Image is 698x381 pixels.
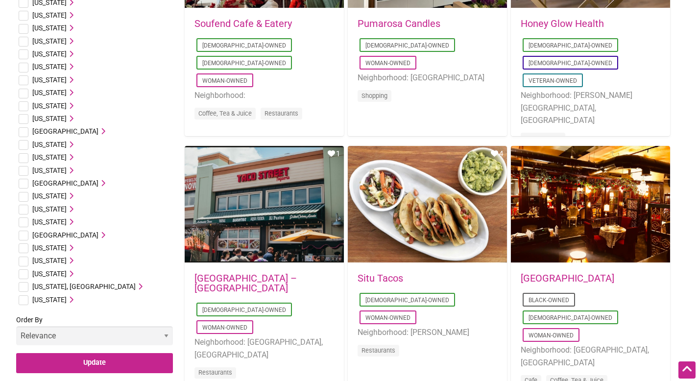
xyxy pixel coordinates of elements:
[32,167,67,174] span: [US_STATE]
[32,153,67,161] span: [US_STATE]
[32,115,67,122] span: [US_STATE]
[678,361,696,379] div: Scroll Back to Top
[202,307,286,313] a: [DEMOGRAPHIC_DATA]-Owned
[361,92,387,99] a: Shopping
[32,127,98,135] span: [GEOGRAPHIC_DATA]
[16,353,173,373] input: Update
[32,50,67,58] span: [US_STATE]
[32,63,67,71] span: [US_STATE]
[265,110,298,117] a: Restaurants
[529,77,577,84] a: Veteran-Owned
[202,324,247,331] a: Woman-Owned
[32,179,98,187] span: [GEOGRAPHIC_DATA]
[202,42,286,49] a: [DEMOGRAPHIC_DATA]-Owned
[32,270,67,278] span: [US_STATE]
[16,314,173,353] label: Order By
[32,296,67,304] span: [US_STATE]
[529,297,569,304] a: Black-Owned
[358,71,497,84] li: Neighborhood: [GEOGRAPHIC_DATA]
[358,326,497,339] li: Neighborhood: [PERSON_NAME]
[521,18,604,29] a: Honey Glow Health
[529,332,574,339] a: Woman-Owned
[202,77,247,84] a: Woman-Owned
[521,272,614,284] a: [GEOGRAPHIC_DATA]
[32,11,67,19] span: [US_STATE]
[525,135,561,142] a: Beauty & Spa
[521,344,660,369] li: Neighborhood: [GEOGRAPHIC_DATA], [GEOGRAPHIC_DATA]
[365,60,410,67] a: Woman-Owned
[365,42,449,49] a: [DEMOGRAPHIC_DATA]-Owned
[32,37,67,45] span: [US_STATE]
[32,257,67,264] span: [US_STATE]
[32,24,67,32] span: [US_STATE]
[16,326,173,345] select: Order By
[365,314,410,321] a: Woman-Owned
[32,141,67,148] span: [US_STATE]
[32,102,67,110] span: [US_STATE]
[202,60,286,67] a: [DEMOGRAPHIC_DATA]-Owned
[32,244,67,252] span: [US_STATE]
[521,89,660,127] li: Neighborhood: [PERSON_NAME][GEOGRAPHIC_DATA], [GEOGRAPHIC_DATA]
[32,283,136,290] span: [US_STATE], [GEOGRAPHIC_DATA]
[529,60,612,67] a: [DEMOGRAPHIC_DATA]-Owned
[32,76,67,84] span: [US_STATE]
[358,272,403,284] a: Situ Tacos
[194,272,297,294] a: [GEOGRAPHIC_DATA] – [GEOGRAPHIC_DATA]
[32,231,98,239] span: [GEOGRAPHIC_DATA]
[194,18,292,29] a: Soufend Cafe & Eatery
[529,42,612,49] a: [DEMOGRAPHIC_DATA]-Owned
[198,110,252,117] a: Coffee, Tea & Juice
[32,218,67,226] span: [US_STATE]
[32,89,67,96] span: [US_STATE]
[198,369,232,376] a: Restaurants
[361,347,395,354] a: Restaurants
[32,192,67,200] span: [US_STATE]
[365,297,449,304] a: [DEMOGRAPHIC_DATA]-Owned
[194,89,334,102] li: Neighborhood:
[194,336,334,361] li: Neighborhood: [GEOGRAPHIC_DATA], [GEOGRAPHIC_DATA]
[529,314,612,321] a: [DEMOGRAPHIC_DATA]-Owned
[358,18,440,29] a: Pumarosa Candles
[32,205,67,213] span: [US_STATE]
